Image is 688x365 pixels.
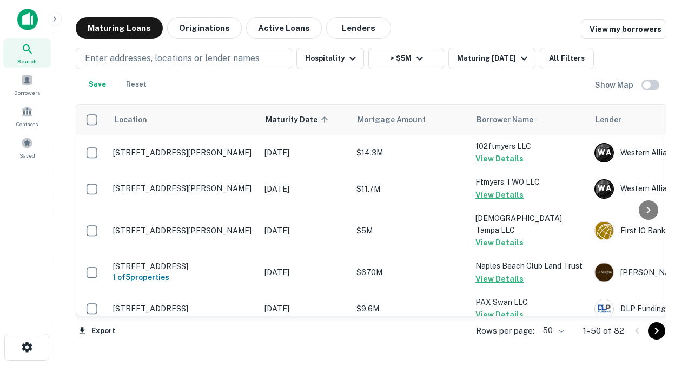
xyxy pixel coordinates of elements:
[475,272,524,285] button: View Details
[16,120,38,128] span: Contacts
[264,225,346,237] p: [DATE]
[356,147,465,159] p: $14.3M
[80,74,115,95] button: Save your search to get updates of matches that match your search criteria.
[475,176,584,188] p: Ftmyers TWO LLC
[296,48,364,69] button: Hospitality
[264,147,346,159] p: [DATE]
[76,48,292,69] button: Enter addresses, locations or lender names
[19,151,35,160] span: Saved
[113,271,254,283] h6: 1 of 5 properties
[475,152,524,165] button: View Details
[596,113,621,126] span: Lender
[648,322,665,340] button: Go to next page
[595,221,613,240] img: picture
[326,17,391,39] button: Lenders
[475,212,584,236] p: [DEMOGRAPHIC_DATA] Tampa LLC
[358,113,440,126] span: Mortgage Amount
[470,105,589,135] th: Borrower Name
[356,266,465,278] p: $670M
[475,236,524,249] button: View Details
[475,296,584,308] p: PAX Swan LLC
[475,188,524,201] button: View Details
[351,105,470,135] th: Mortgage Amount
[583,324,624,337] p: 1–50 of 82
[448,48,535,69] button: Maturing [DATE]
[475,140,584,152] p: 102ftmyers LLC
[108,105,259,135] th: Location
[598,183,611,194] p: W A
[85,52,260,65] p: Enter addresses, locations or lender names
[3,38,51,68] a: Search
[17,57,37,66] span: Search
[264,303,346,315] p: [DATE]
[475,260,584,272] p: Naples Beach Club Land Trust
[113,148,254,158] p: [STREET_ADDRESS][PERSON_NAME]
[119,74,154,95] button: Reset
[76,17,163,39] button: Maturing Loans
[595,263,613,282] img: picture
[259,105,351,135] th: Maturity Date
[598,147,611,159] p: W A
[356,183,465,195] p: $11.7M
[475,308,524,321] button: View Details
[264,183,346,195] p: [DATE]
[634,278,688,330] iframe: Chat Widget
[266,113,332,126] span: Maturity Date
[113,262,254,271] p: [STREET_ADDRESS]
[246,17,322,39] button: Active Loans
[167,17,242,39] button: Originations
[356,303,465,315] p: $9.6M
[356,225,465,237] p: $5M
[17,9,38,30] img: capitalize-icon.png
[113,184,254,193] p: [STREET_ADDRESS][PERSON_NAME]
[113,304,254,314] p: [STREET_ADDRESS]
[14,88,40,97] span: Borrowers
[476,324,534,337] p: Rows per page:
[539,323,566,338] div: 50
[581,19,666,39] a: View my borrowers
[3,101,51,131] a: Contacts
[368,48,444,69] button: > $5M
[540,48,594,69] button: All Filters
[595,299,613,318] img: picture
[595,79,635,91] h6: Show Map
[264,266,346,278] p: [DATE]
[477,113,533,126] span: Borrower Name
[114,113,147,126] span: Location
[3,133,51,162] a: Saved
[76,323,118,339] button: Export
[113,226,254,236] p: [STREET_ADDRESS][PERSON_NAME]
[3,70,51,99] a: Borrowers
[457,52,531,65] div: Maturing [DATE]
